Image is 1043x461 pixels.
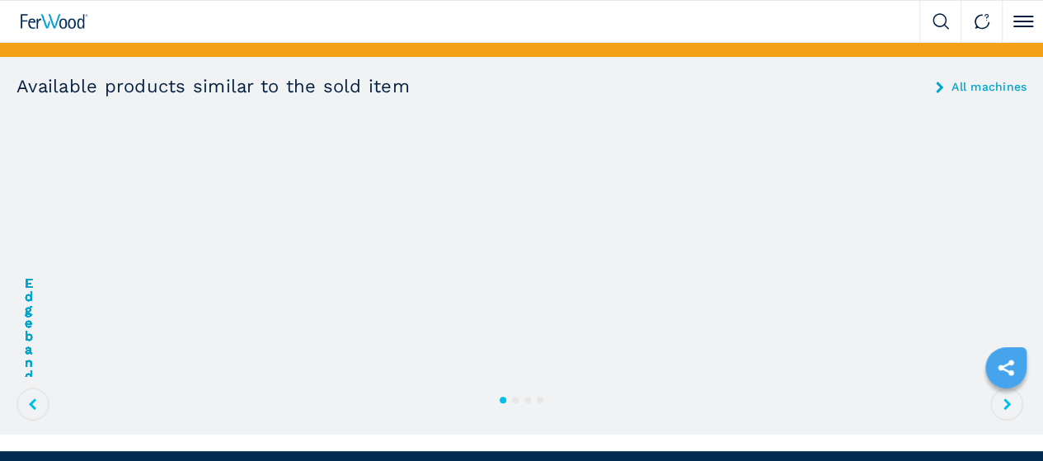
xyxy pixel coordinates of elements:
[973,387,1031,449] iframe: Chat
[933,13,949,30] img: Search
[21,14,88,29] img: Ferwood
[537,397,543,403] button: 4
[512,397,519,403] button: 2
[524,397,531,403] button: 3
[500,397,506,403] button: 1
[974,13,990,30] img: Contact us
[16,78,410,96] h3: Available products similar to the sold item
[951,81,1027,92] a: All machines
[1002,1,1043,42] button: Click to toggle menu
[985,347,1027,388] a: sharethis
